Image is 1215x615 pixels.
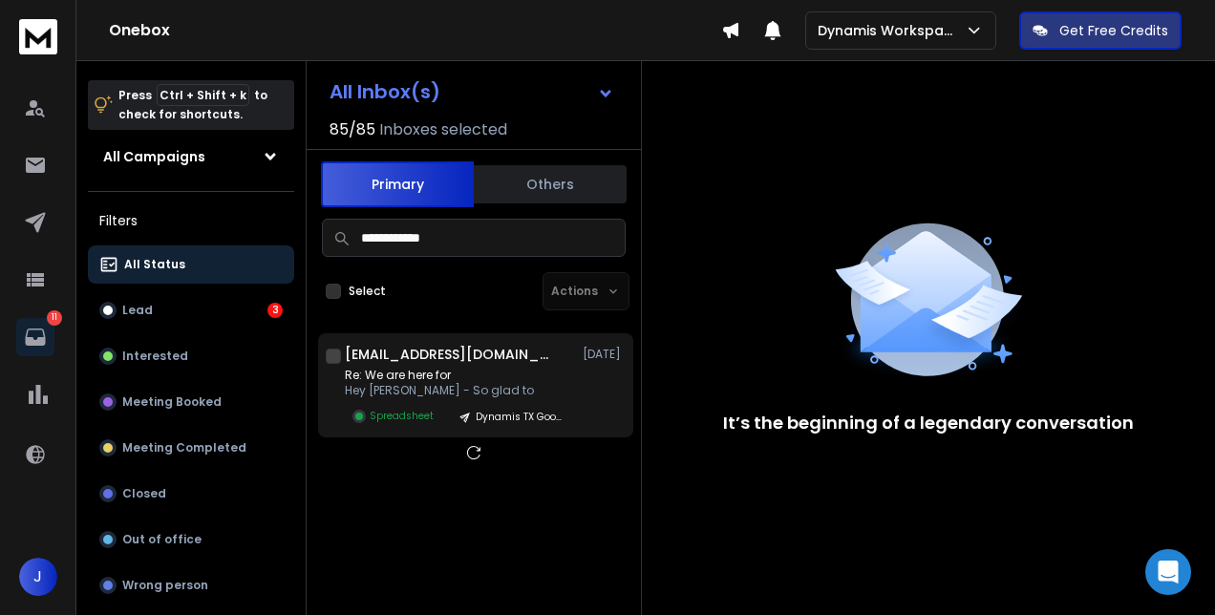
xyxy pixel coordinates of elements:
[345,345,555,364] h1: [EMAIL_ADDRESS][DOMAIN_NAME]
[818,21,965,40] p: Dynamis Workspace
[1019,11,1182,50] button: Get Free Credits
[88,383,294,421] button: Meeting Booked
[1059,21,1168,40] p: Get Free Credits
[88,429,294,467] button: Meeting Completed
[118,86,267,124] p: Press to check for shortcuts.
[19,558,57,596] button: J
[88,566,294,604] button: Wrong person
[314,73,629,111] button: All Inbox(s)
[103,147,205,166] h1: All Campaigns
[476,410,567,424] p: Dynamis TX Google Only Pre-Warmed
[16,318,54,356] a: 11
[47,310,62,326] p: 11
[88,475,294,513] button: Closed
[1145,549,1191,595] div: Open Intercom Messenger
[157,84,249,106] span: Ctrl + Shift + k
[122,440,246,456] p: Meeting Completed
[88,337,294,375] button: Interested
[122,394,222,410] p: Meeting Booked
[345,368,574,383] p: Re: We are here for
[109,19,721,42] h1: Onebox
[19,19,57,54] img: logo
[379,118,507,141] h3: Inboxes selected
[122,486,166,501] p: Closed
[122,532,202,547] p: Out of office
[583,347,626,362] p: [DATE]
[124,257,185,272] p: All Status
[474,163,627,205] button: Others
[321,161,474,207] button: Primary
[330,82,440,101] h1: All Inbox(s)
[122,349,188,364] p: Interested
[88,291,294,329] button: Lead3
[122,303,153,318] p: Lead
[370,409,434,423] p: Spreadsheet
[122,578,208,593] p: Wrong person
[88,207,294,234] h3: Filters
[267,303,283,318] div: 3
[723,410,1134,436] p: It’s the beginning of a legendary conversation
[345,383,574,398] p: Hey [PERSON_NAME] - So glad to
[349,284,386,299] label: Select
[88,138,294,176] button: All Campaigns
[330,118,375,141] span: 85 / 85
[88,520,294,559] button: Out of office
[88,245,294,284] button: All Status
